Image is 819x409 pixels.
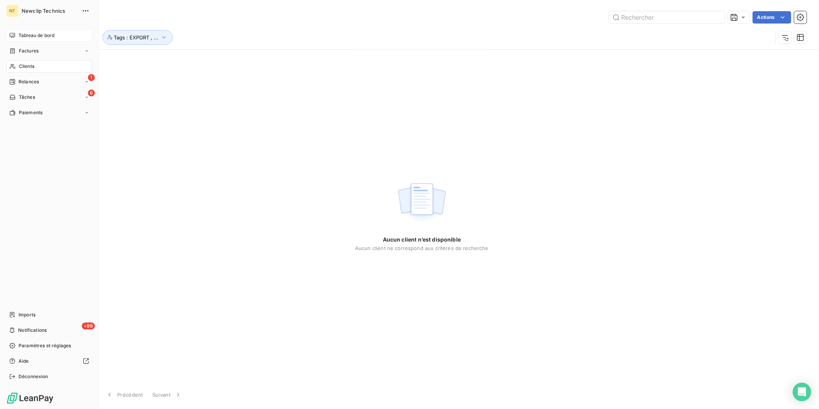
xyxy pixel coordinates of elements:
div: NT [6,5,19,17]
span: Tableau de bord [19,32,54,39]
span: Relances [19,78,39,85]
span: Tâches [19,94,35,101]
input: Rechercher [609,11,725,24]
span: Aide [19,358,29,365]
div: Open Intercom Messenger [793,383,811,401]
span: Aucun client n’est disponible [383,236,461,243]
a: Paramètres et réglages [6,340,92,352]
span: Imports [19,311,35,318]
span: 1 [88,74,95,81]
span: 6 [88,90,95,96]
span: Tags : EXPORT , ... [114,34,158,41]
img: Logo LeanPay [6,392,54,404]
span: Factures [19,47,39,54]
button: Suivant [148,387,187,403]
a: Paiements [6,106,92,119]
span: Déconnexion [19,373,48,380]
span: Newclip Technics [22,8,77,14]
span: Paramètres et réglages [19,342,71,349]
span: Aucun client ne correspond aux critères de recherche [355,245,489,251]
a: 1Relances [6,76,92,88]
a: Tableau de bord [6,29,92,42]
button: Précédent [101,387,148,403]
a: Factures [6,45,92,57]
img: empty state [397,179,447,227]
span: Paiements [19,109,42,116]
span: +99 [82,323,95,330]
span: Notifications [18,327,47,334]
button: Actions [753,11,791,24]
button: Tags : EXPORT , ... [103,30,173,45]
a: Clients [6,60,92,73]
span: Clients [19,63,34,70]
a: Imports [6,309,92,321]
a: 6Tâches [6,91,92,103]
a: Aide [6,355,92,367]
